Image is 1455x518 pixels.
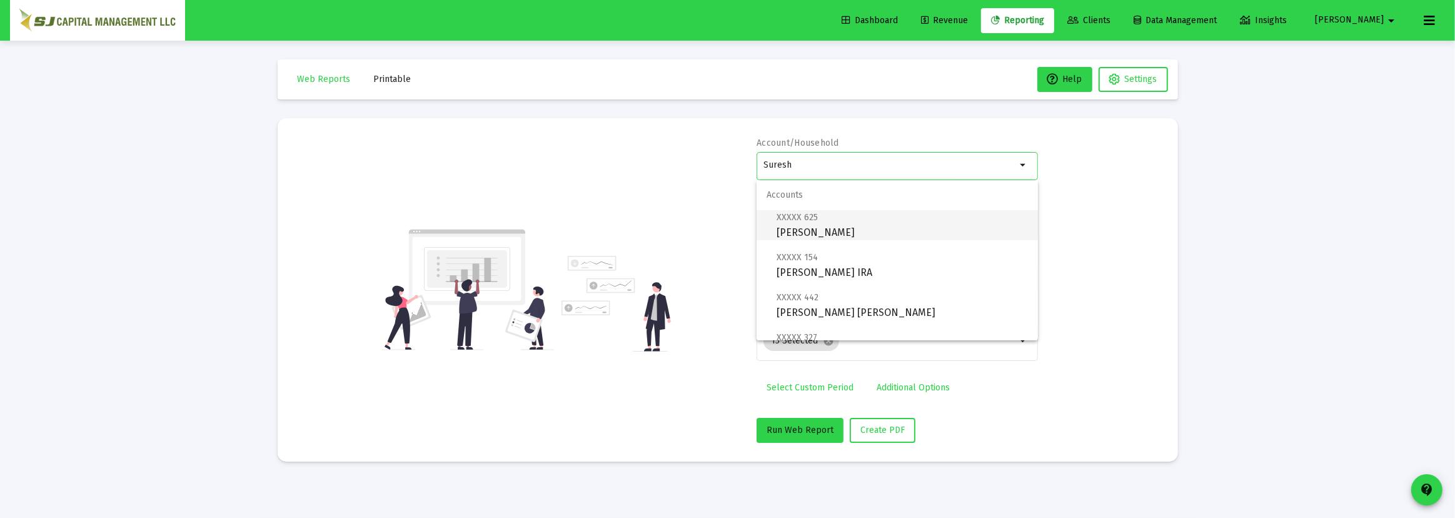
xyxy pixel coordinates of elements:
label: Account/Household [757,138,839,148]
span: [PERSON_NAME] [1315,15,1384,26]
span: Web Reports [298,74,351,84]
button: Create PDF [850,418,915,443]
a: Dashboard [832,8,908,33]
span: Select Custom Period [767,382,853,393]
span: [PERSON_NAME] [PERSON_NAME] [777,290,1028,320]
span: Help [1047,74,1082,84]
button: Web Reports [288,67,361,92]
a: Clients [1057,8,1120,33]
span: Accounts [757,180,1038,210]
span: XXXXX 154 [777,252,818,263]
span: Printable [374,74,411,84]
button: Run Web Report [757,418,843,443]
span: Insights [1240,15,1287,26]
span: Data Management [1134,15,1217,26]
mat-icon: arrow_drop_down [1017,158,1032,173]
span: Revenue [921,15,968,26]
button: Help [1037,67,1092,92]
img: reporting [382,228,554,352]
mat-icon: arrow_drop_down [1017,333,1032,348]
mat-icon: arrow_drop_down [1384,8,1399,33]
span: Settings [1125,74,1157,84]
mat-chip-list: Selection [763,328,1017,353]
input: Search or select an account or household [763,160,1017,170]
span: [PERSON_NAME] [777,210,1028,240]
button: Settings [1099,67,1168,92]
a: Reporting [981,8,1054,33]
a: Revenue [911,8,978,33]
mat-icon: cancel [823,335,834,347]
span: [PERSON_NAME] IRA [777,250,1028,280]
span: [PERSON_NAME] [PERSON_NAME] [777,330,1028,360]
span: Dashboard [842,15,898,26]
span: XXXXX 327 [777,332,817,343]
span: Clients [1067,15,1110,26]
a: Insights [1230,8,1297,33]
span: Reporting [991,15,1044,26]
mat-icon: contact_support [1419,482,1434,497]
span: XXXXX 442 [777,292,818,303]
span: Additional Options [877,382,950,393]
span: Run Web Report [767,425,833,435]
a: Data Management [1124,8,1227,33]
img: Dashboard [19,8,176,33]
img: reporting-alt [561,256,671,352]
span: Create PDF [860,425,905,435]
mat-chip: 15 Selected [763,331,839,351]
button: [PERSON_NAME] [1300,8,1414,33]
button: Printable [364,67,421,92]
span: XXXXX 625 [777,212,818,223]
